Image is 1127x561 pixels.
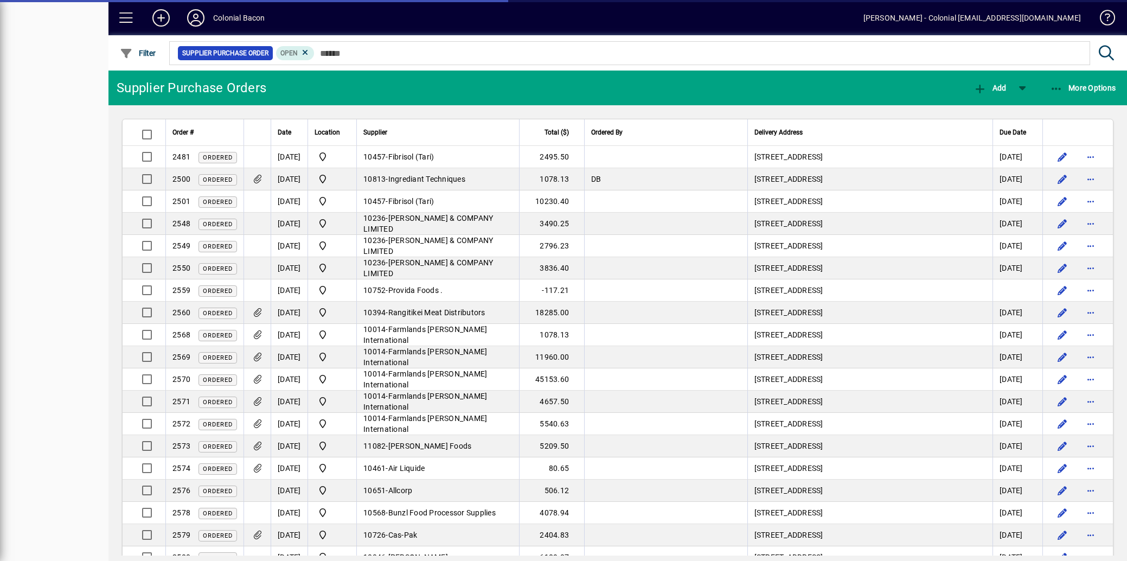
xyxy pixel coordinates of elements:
[1082,148,1099,165] button: More options
[388,197,434,206] span: Fibrisol (Tari)
[1054,326,1071,343] button: Edit
[203,199,233,206] span: Ordered
[1000,126,1026,138] span: Due Date
[992,480,1042,502] td: [DATE]
[271,391,308,413] td: [DATE]
[992,457,1042,480] td: [DATE]
[519,279,584,302] td: -117.21
[117,79,266,97] div: Supplier Purchase Orders
[388,464,425,473] span: Air Liquide
[526,126,579,138] div: Total ($)
[1054,170,1071,188] button: Edit
[315,484,350,497] span: Colonial Bacon
[271,524,308,546] td: [DATE]
[363,126,513,138] div: Supplier
[172,486,190,495] span: 2576
[388,175,465,183] span: Ingrediant Techniques
[172,241,190,250] span: 2549
[356,368,519,391] td: -
[144,8,178,28] button: Add
[315,284,350,297] span: Colonial Bacon
[992,235,1042,257] td: [DATE]
[363,325,386,334] span: 10014
[1054,304,1071,321] button: Edit
[203,354,233,361] span: Ordered
[117,43,159,63] button: Filter
[1082,193,1099,210] button: More options
[363,258,493,278] span: [PERSON_NAME] & COMPANY LIMITED
[747,391,992,413] td: [STREET_ADDRESS]
[747,146,992,168] td: [STREET_ADDRESS]
[519,368,584,391] td: 45153.60
[1054,259,1071,277] button: Edit
[519,502,584,524] td: 4078.94
[178,8,213,28] button: Profile
[356,190,519,213] td: -
[172,353,190,361] span: 2569
[356,279,519,302] td: -
[1054,437,1071,455] button: Edit
[356,524,519,546] td: -
[1082,482,1099,499] button: More options
[315,306,350,319] span: Colonial Bacon
[363,369,386,378] span: 10014
[356,324,519,346] td: -
[203,510,233,517] span: Ordered
[1054,526,1071,544] button: Edit
[203,488,233,495] span: Ordered
[1082,215,1099,232] button: More options
[120,49,156,58] span: Filter
[363,236,493,256] span: [PERSON_NAME] & COMPANY LIMITED
[1054,482,1071,499] button: Edit
[182,48,268,59] span: Supplier Purchase Order
[356,480,519,502] td: -
[315,239,350,252] span: Colonial Bacon
[172,126,194,138] span: Order #
[1082,526,1099,544] button: More options
[363,175,386,183] span: 10813
[1082,415,1099,432] button: More options
[271,435,308,457] td: [DATE]
[276,46,315,60] mat-chip: Completion Status: Open
[203,310,233,317] span: Ordered
[172,264,190,272] span: 2550
[992,168,1042,190] td: [DATE]
[315,195,350,208] span: Colonial Bacon
[519,235,584,257] td: 2796.23
[1054,371,1071,388] button: Edit
[203,288,233,295] span: Ordered
[992,302,1042,324] td: [DATE]
[363,258,386,267] span: 10236
[747,302,992,324] td: [STREET_ADDRESS]
[203,421,233,428] span: Ordered
[519,257,584,279] td: 3836.40
[203,154,233,161] span: Ordered
[747,346,992,368] td: [STREET_ADDRESS]
[992,368,1042,391] td: [DATE]
[1054,393,1071,410] button: Edit
[1000,126,1036,138] div: Due Date
[992,257,1042,279] td: [DATE]
[271,257,308,279] td: [DATE]
[519,324,584,346] td: 1078.13
[172,464,190,473] span: 2574
[992,391,1042,413] td: [DATE]
[363,197,386,206] span: 10457
[203,399,233,406] span: Ordered
[747,168,992,190] td: [STREET_ADDRESS]
[974,84,1006,92] span: Add
[172,419,190,428] span: 2572
[203,332,233,339] span: Ordered
[992,524,1042,546] td: [DATE]
[363,392,386,400] span: 10014
[1054,460,1071,477] button: Edit
[388,486,413,495] span: Allcorp
[315,528,350,541] span: Colonial Bacon
[172,197,190,206] span: 2501
[271,168,308,190] td: [DATE]
[1082,371,1099,388] button: More options
[363,126,387,138] span: Supplier
[1092,2,1113,37] a: Knowledge Base
[1082,504,1099,521] button: More options
[519,190,584,213] td: 10230.40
